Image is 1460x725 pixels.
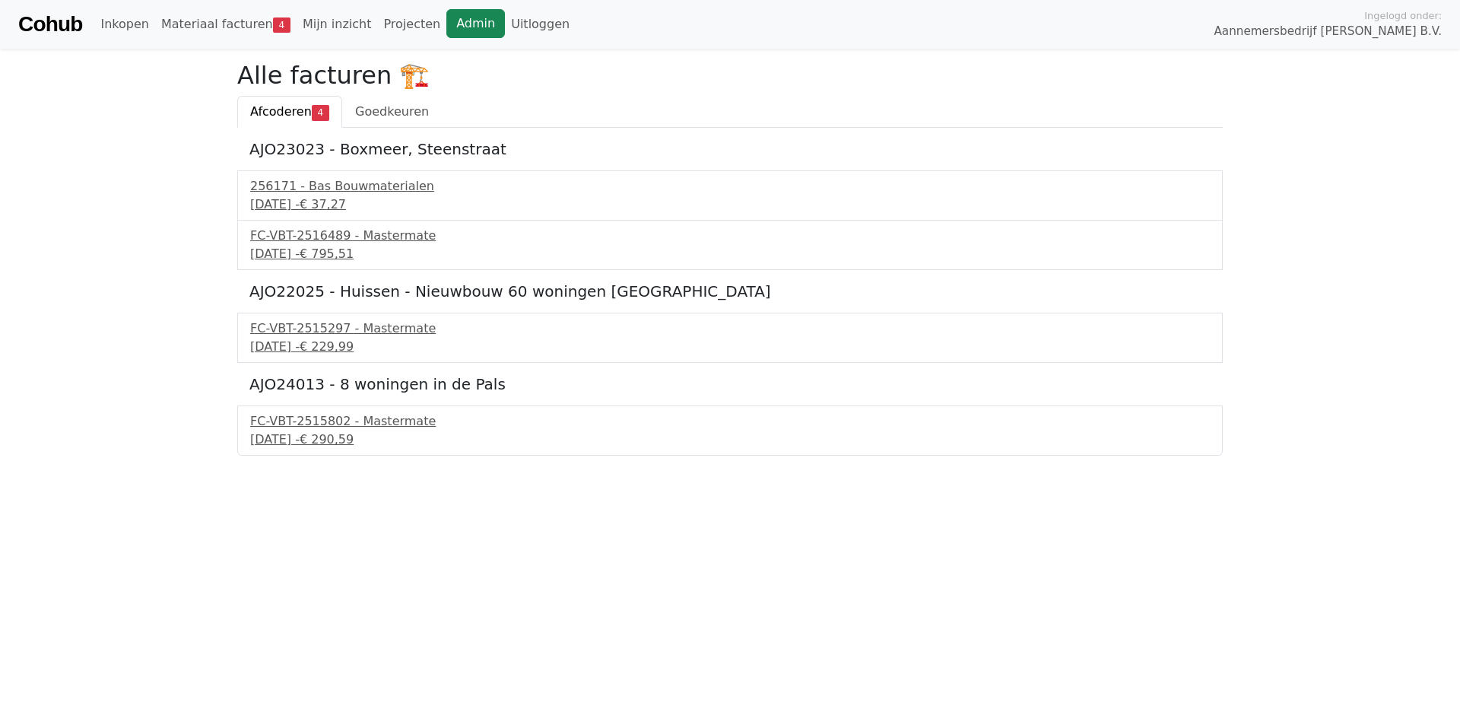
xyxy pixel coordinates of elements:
[250,177,1210,196] div: 256171 - Bas Bouwmaterialen
[250,196,1210,214] div: [DATE] -
[250,227,1210,263] a: FC-VBT-2516489 - Mastermate[DATE] -€ 795,51
[250,227,1210,245] div: FC-VBT-2516489 - Mastermate
[250,320,1210,356] a: FC-VBT-2515297 - Mastermate[DATE] -€ 229,99
[249,375,1211,393] h5: AJO24013 - 8 woningen in de Pals
[300,246,354,261] span: € 795,51
[1364,8,1442,23] span: Ingelogd onder:
[446,9,505,38] a: Admin
[250,431,1210,449] div: [DATE] -
[250,245,1210,263] div: [DATE] -
[249,140,1211,158] h5: AJO23023 - Boxmeer, Steenstraat
[18,6,82,43] a: Cohub
[250,104,312,119] span: Afcoderen
[237,61,1223,90] h2: Alle facturen 🏗️
[155,9,297,40] a: Materiaal facturen4
[273,17,290,33] span: 4
[250,412,1210,449] a: FC-VBT-2515802 - Mastermate[DATE] -€ 290,59
[249,282,1211,300] h5: AJO22025 - Huissen - Nieuwbouw 60 woningen [GEOGRAPHIC_DATA]
[250,412,1210,431] div: FC-VBT-2515802 - Mastermate
[377,9,446,40] a: Projecten
[300,197,346,211] span: € 37,27
[94,9,154,40] a: Inkopen
[300,432,354,447] span: € 290,59
[342,96,442,128] a: Goedkeuren
[250,338,1210,356] div: [DATE] -
[1214,23,1442,40] span: Aannemersbedrijf [PERSON_NAME] B.V.
[300,339,354,354] span: € 229,99
[505,9,576,40] a: Uitloggen
[237,96,342,128] a: Afcoderen4
[250,177,1210,214] a: 256171 - Bas Bouwmaterialen[DATE] -€ 37,27
[297,9,378,40] a: Mijn inzicht
[355,104,429,119] span: Goedkeuren
[250,320,1210,338] div: FC-VBT-2515297 - Mastermate
[312,105,329,120] span: 4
